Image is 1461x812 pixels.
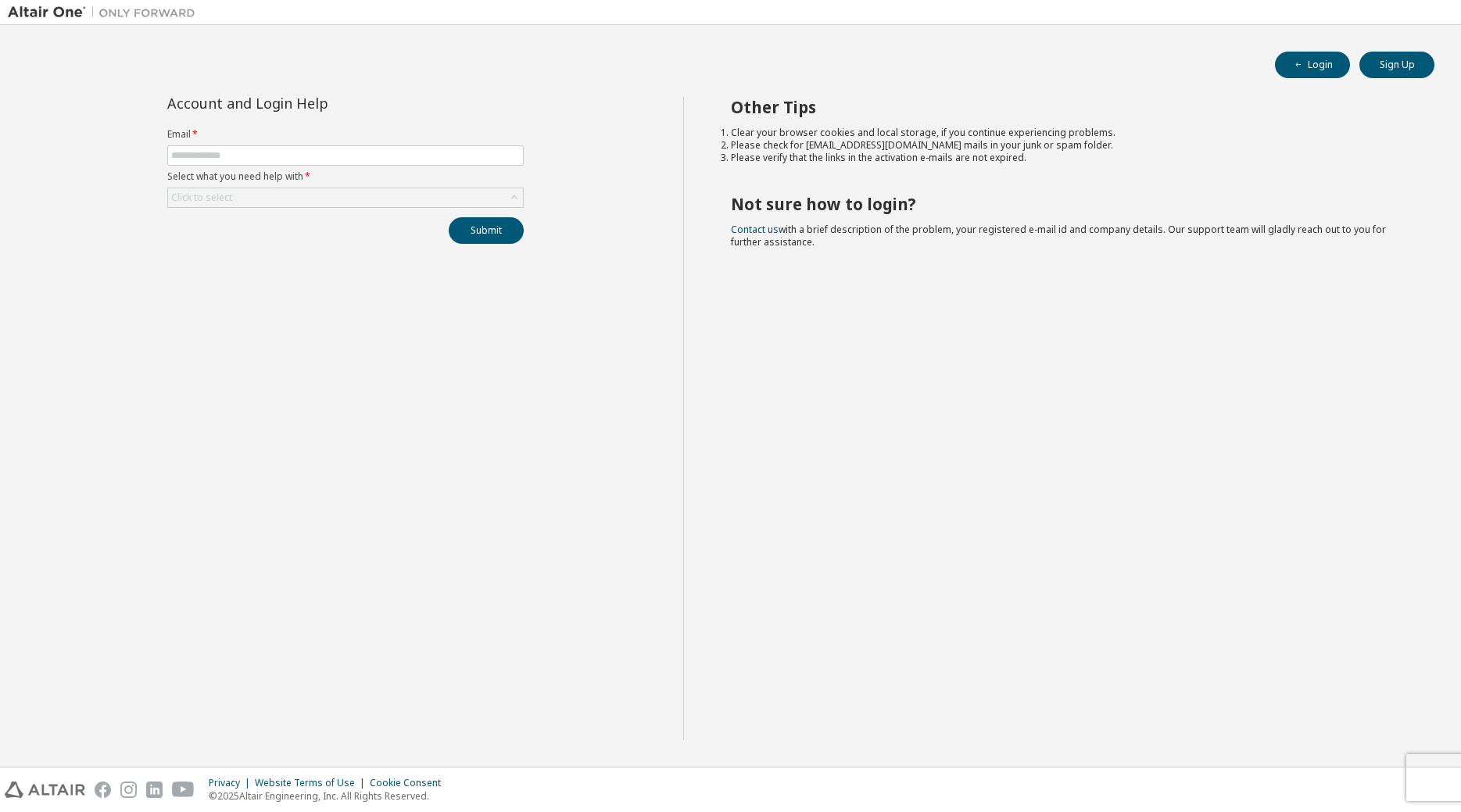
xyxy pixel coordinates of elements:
[731,194,1406,214] h2: Not sure how to login?
[146,782,163,798] img: linkedin.svg
[95,782,111,798] img: facebook.svg
[731,139,1406,152] li: Please check for [EMAIL_ADDRESS][DOMAIN_NAME] mails in your junk or spam folder.
[731,152,1406,164] li: Please verify that the links in the activation e-mails are not expired.
[731,97,1406,117] h2: Other Tips
[731,223,779,236] a: Contact us
[370,777,450,789] div: Cookie Consent
[731,223,1386,249] span: with a brief description of the problem, your registered e-mail id and company details. Our suppo...
[167,97,453,109] div: Account and Login Help
[731,127,1406,139] li: Clear your browser cookies and local storage, if you continue experiencing problems.
[168,188,523,207] div: Click to select
[171,191,232,204] div: Click to select
[1275,52,1350,78] button: Login
[209,777,255,789] div: Privacy
[120,782,137,798] img: instagram.svg
[8,5,203,20] img: Altair One
[167,170,524,183] label: Select what you need help with
[1359,52,1434,78] button: Sign Up
[449,217,524,244] button: Submit
[255,777,370,789] div: Website Terms of Use
[172,782,195,798] img: youtube.svg
[167,128,524,141] label: Email
[209,789,450,803] p: © 2025 Altair Engineering, Inc. All Rights Reserved.
[5,782,85,798] img: altair_logo.svg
